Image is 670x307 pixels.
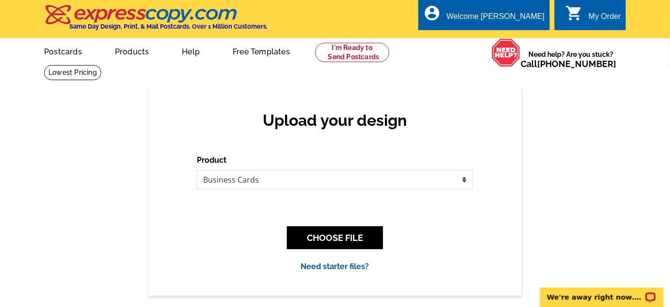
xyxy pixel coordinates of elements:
[521,59,616,69] span: Call
[29,39,97,62] a: Postcards
[423,4,441,22] i: account_circle
[537,59,616,69] a: [PHONE_NUMBER]
[301,262,369,271] a: Need starter files?
[207,111,463,130] h2: Upload your design
[166,39,215,62] a: Help
[99,39,165,62] a: Products
[565,11,621,23] a: shopping_cart My Order
[217,39,305,62] a: Free Templates
[534,276,670,307] iframe: LiveChat chat widget
[69,23,268,30] h4: Same Day Design, Print, & Mail Postcards. Over 1 Million Customers.
[565,4,583,22] i: shopping_cart
[589,12,621,26] div: My Order
[521,50,621,69] span: Need help? Are you stuck?
[287,226,383,249] button: CHOOSE FILE
[447,12,544,26] div: Welcome [PERSON_NAME]
[44,12,268,30] a: Same Day Design, Print, & Mail Postcards. Over 1 Million Customers.
[197,154,226,166] label: Product
[492,38,521,67] img: help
